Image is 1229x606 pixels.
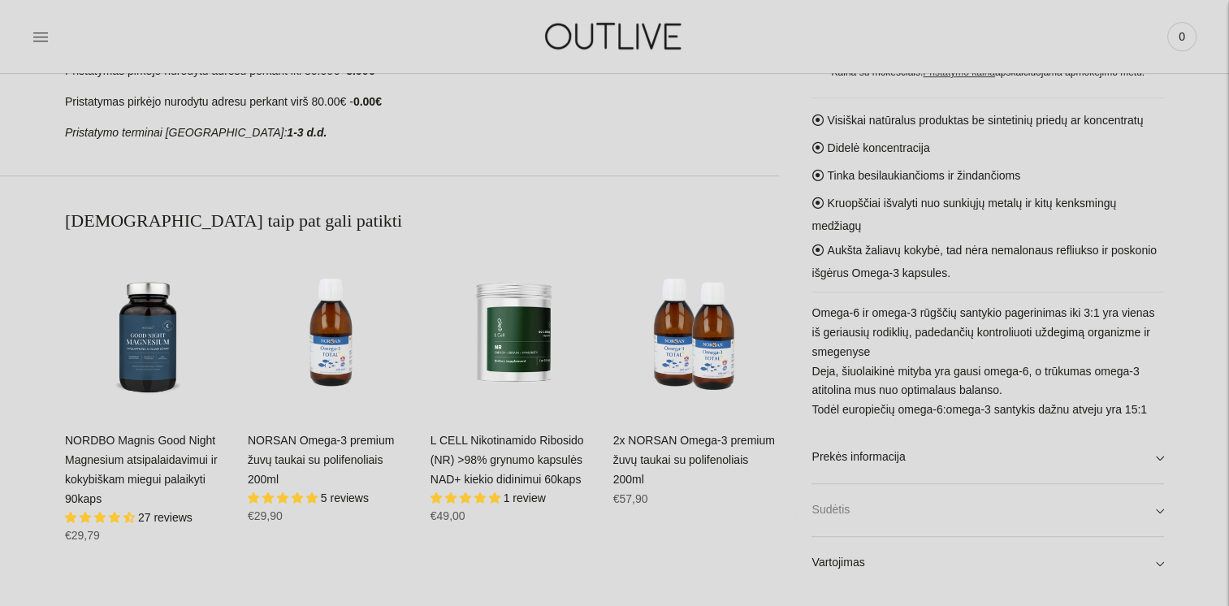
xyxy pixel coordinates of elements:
a: NORDBO Magnis Good Night Magnesium atsipalaidavimui ir kokybiškam miegui palaikyti 90kaps [65,434,218,505]
a: 2x NORSAN Omega-3 premium žuvų taukai su polifenoliais 200ml [613,434,775,486]
span: 5.00 stars [248,491,321,504]
div: Visiškai natūralus produktas be sintetinių priedų ar koncentratų Didelė koncentracija Tinka besil... [811,97,1164,589]
span: 27 reviews [138,511,193,524]
a: Pristatymo kaina [923,67,995,79]
p: Pristatymas pirkėjo nurodytu adresu perkant virš 80.00€ - [65,93,779,112]
a: Prekės informacija [811,432,1164,484]
span: 0 [1171,25,1193,48]
span: 5 reviews [321,491,369,504]
a: NORDBO Magnis Good Night Magnesium atsipalaidavimui ir kokybiškam miegui palaikyti 90kaps [65,249,232,416]
a: L CELL Nikotinamido Ribosido (NR) >98% grynumo kapsulės NAD+ kiekio didinimui 60kaps [431,434,584,486]
p: Omega-6 ir omega-3 rūgščių santykio pagerinimas iki 3:1 yra vienas iš geriausių rodiklių, padedan... [811,304,1164,421]
img: OUTLIVE [513,8,716,64]
span: €29,79 [65,529,100,542]
a: L CELL Nikotinamido Ribosido (NR) >98% grynumo kapsulės NAD+ kiekio didinimui 60kaps [431,249,597,416]
a: NORSAN Omega-3 premium žuvų taukai su polifenoliais 200ml [248,249,414,416]
a: 0 [1167,19,1197,54]
span: €49,00 [431,509,465,522]
a: NORSAN Omega-3 premium žuvų taukai su polifenoliais 200ml [248,434,395,486]
span: €57,90 [613,492,648,505]
span: €29,90 [248,509,283,522]
h2: [DEMOGRAPHIC_DATA] taip pat gali patikti [65,209,779,233]
span: 4.67 stars [65,511,138,524]
a: Vartojimas [811,538,1164,590]
span: 1 review [504,491,546,504]
span: 5.00 stars [431,491,504,504]
a: 2x NORSAN Omega-3 premium žuvų taukai su polifenoliais 200ml [613,249,780,416]
strong: 0.00€ [353,95,382,108]
strong: 1-3 d.d. [287,126,327,139]
em: Pristatymo terminai [GEOGRAPHIC_DATA]: [65,126,287,139]
a: Sudėtis [811,485,1164,537]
